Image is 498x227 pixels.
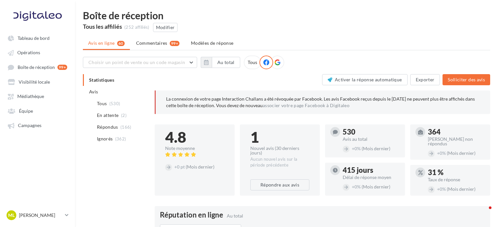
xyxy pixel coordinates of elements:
[153,23,178,32] button: Modifier
[352,146,354,151] span: +
[165,146,224,151] div: Note moyenne
[191,40,233,46] span: Modèles de réponse
[4,119,71,131] a: Campagnes
[4,61,71,73] a: Boîte de réception 99+
[17,50,40,56] span: Opérations
[57,65,67,70] div: 99+
[186,164,214,170] span: (Mois dernier)
[97,124,118,130] span: Répondus
[109,101,120,106] span: (530)
[352,146,361,151] span: 0%
[174,164,177,170] span: +
[227,213,243,219] span: Au total
[18,35,50,41] span: Tableau de bord
[19,79,50,85] span: Visibilité locale
[170,41,179,46] div: 99+
[362,184,390,189] span: (Mois dernier)
[97,100,107,107] span: Tous
[437,186,440,192] span: +
[115,136,126,141] span: (362)
[201,57,240,68] button: Au total
[410,74,440,85] button: Exporter
[19,108,33,114] span: Équipe
[447,186,475,192] span: (Mois dernier)
[89,89,98,94] span: Avis
[343,167,400,174] div: 415 jours
[8,212,15,219] span: ML
[250,179,309,190] button: Répondre aux avis
[4,76,71,88] a: Visibilité locale
[343,137,400,141] div: Avis au total
[343,175,400,180] div: Délai de réponse moyen
[5,209,70,221] a: ML [PERSON_NAME]
[212,57,240,68] button: Au total
[136,40,167,46] span: Commentaires
[4,32,71,44] a: Tableau de bord
[124,24,149,30] div: (252 affiliés)
[174,164,185,170] span: 0 pt
[322,74,408,85] button: Activer la réponse automatique
[352,184,354,189] span: +
[97,136,113,142] span: Ignorés
[83,57,197,68] button: Choisir un point de vente ou un code magasin
[428,177,485,182] div: Taux de réponse
[437,186,446,192] span: 0%
[83,10,490,20] div: Boîte de réception
[244,56,261,69] div: Tous
[19,212,62,219] p: [PERSON_NAME]
[428,128,485,136] div: 364
[250,130,309,145] div: 1
[443,74,490,85] button: Solliciter des avis
[121,113,127,118] span: (2)
[476,205,491,220] iframe: Intercom live chat
[97,112,119,119] span: En attente
[437,150,440,156] span: +
[362,146,390,151] span: (Mois dernier)
[343,128,400,136] div: 530
[447,150,475,156] span: (Mois dernier)
[4,46,71,58] a: Opérations
[4,90,71,102] a: Médiathèque
[88,59,185,65] span: Choisir un point de vente ou un code magasin
[18,64,55,70] span: Boîte de réception
[120,124,132,130] span: (166)
[250,156,309,168] div: Aucun nouvel avis sur la période précédente
[428,169,485,176] div: 31 %
[83,24,122,29] div: Tous les affiliés
[166,96,480,109] p: La connexion de votre page Interaction Challans a été révoquée par Facebook. Les avis Facebook re...
[160,211,223,219] span: Réputation en ligne
[437,150,446,156] span: 0%
[250,146,309,155] div: Nouvel avis (30 derniers jours)
[18,123,41,128] span: Campagnes
[165,130,224,145] div: 4.8
[263,103,350,108] a: associer votre page Facebook à Digitaleo
[17,94,44,99] span: Médiathèque
[4,105,71,117] a: Équipe
[352,184,361,189] span: 0%
[428,137,485,146] div: [PERSON_NAME] non répondus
